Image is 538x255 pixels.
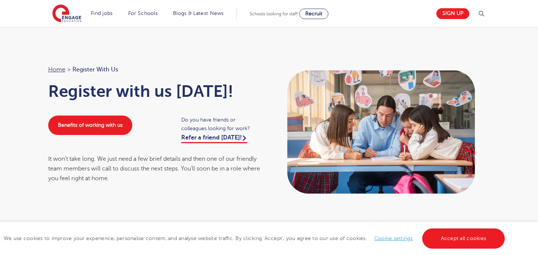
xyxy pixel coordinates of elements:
[72,65,118,74] span: Register with us
[67,66,71,73] span: >
[128,10,158,16] a: For Schools
[299,9,328,19] a: Recruit
[48,65,262,74] nav: breadcrumb
[48,154,262,184] div: It won’t take long. We just need a few brief details and then one of our friendly team members wi...
[181,134,247,143] a: Refer a friend [DATE]!
[48,82,262,101] h1: Register with us [DATE]!
[48,66,65,73] a: Home
[422,228,505,249] a: Accept all cookies
[91,10,113,16] a: Find jobs
[436,8,469,19] a: Sign up
[374,236,413,241] a: Cookie settings
[4,236,507,241] span: We use cookies to improve your experience, personalise content, and analyse website traffic. By c...
[305,11,322,16] span: Recruit
[48,116,132,135] a: Benefits of working with us
[173,10,224,16] a: Blogs & Latest News
[181,116,262,133] span: Do you have friends or colleagues looking for work?
[52,4,81,23] img: Engage Education
[250,11,298,16] span: Schools looking for staff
